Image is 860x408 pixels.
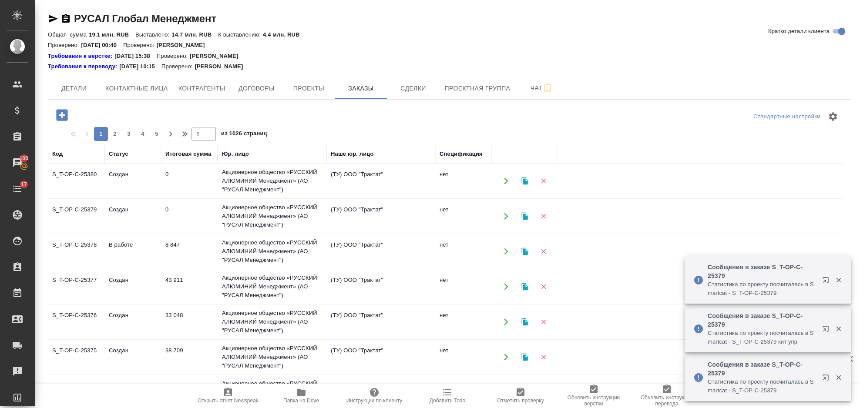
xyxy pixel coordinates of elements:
td: 8 847 [161,236,218,267]
div: Статус [109,150,128,158]
svg: Подписаться [542,83,553,94]
button: Клонировать [516,172,534,190]
p: Проверено: [48,42,81,48]
div: split button [751,110,823,124]
button: Удалить [534,278,552,296]
div: Код [52,150,63,158]
div: Спецификация [440,150,483,158]
p: 19.1 млн. RUB [89,31,135,38]
button: 2 [108,127,122,141]
button: Удалить [534,172,552,190]
td: S_T-OP-C-25380 [48,166,104,196]
span: 2 [108,130,122,138]
button: Клонировать [516,313,534,331]
td: нет [435,377,492,408]
button: Отметить проверку [484,384,557,408]
button: Добавить Todo [411,384,484,408]
p: [PERSON_NAME] [190,52,245,60]
td: Создан [104,271,161,302]
button: Открыть [497,313,515,331]
td: S_T-OP-C-25378 [48,236,104,267]
span: 5 [150,130,164,138]
p: 14.7 млн. RUB [171,31,218,38]
div: Нажми, чтобы открыть папку с инструкцией [48,62,119,71]
span: Контактные лица [105,83,168,94]
span: Открыть отчет Newspeak [198,398,259,404]
button: Инструкции по клиенту [338,384,411,408]
td: (ТУ) ООО "Трактат" [326,307,435,337]
p: Сообщения в заказе S_T-OP-C-25379 [708,263,816,280]
td: нет [435,271,492,302]
td: (ТУ) ООО "Трактат" [326,342,435,372]
div: Наше юр. лицо [331,150,374,158]
td: (ТУ) ООО "Трактат" [326,236,435,267]
button: Удалить [534,243,552,261]
button: Открыть [497,172,515,190]
p: [PERSON_NAME] [157,42,212,48]
a: Требования к переводу: [48,62,119,71]
td: нет [435,342,492,372]
p: Проверено: [157,52,190,60]
button: Закрыть [830,276,847,284]
button: Открыть отчет Newspeak [191,384,265,408]
button: 3 [122,127,136,141]
span: Контрагенты [178,83,225,94]
button: 4 [136,127,150,141]
td: (ТУ) ООО "Трактат" [326,201,435,231]
td: нет [435,201,492,231]
td: Акционерное общество «РУССКИЙ АЛЮМИНИЙ Менеджмент» (АО "РУСАЛ Менеджмент") [218,304,326,339]
td: Акционерное общество «РУССКИЙ АЛЮМИНИЙ Менеджмент» (АО "РУСАЛ Менеджмент") [218,269,326,304]
span: Настроить таблицу [823,106,843,127]
span: Отметить проверку [497,398,544,404]
button: Папка на Drive [265,384,338,408]
span: Проекты [288,83,329,94]
span: Добавить Todo [430,398,465,404]
div: Юр. лицо [222,150,249,158]
span: Сделки [392,83,434,94]
td: 14 301 [161,377,218,408]
span: Чат [521,83,562,94]
td: Создан [104,377,161,408]
span: 100 [14,154,34,163]
td: 0 [161,201,218,231]
div: Итоговая сумма [165,150,211,158]
td: 0 [161,166,218,196]
td: 38 709 [161,342,218,372]
td: Акционерное общество «РУССКИЙ АЛЮМИНИЙ Менеджмент» (АО "РУСАЛ Менеджмент") [218,234,326,269]
td: S_T-OP-C-25379 [48,201,104,231]
button: Открыть [497,278,515,296]
button: Скопировать ссылку для ЯМессенджера [48,13,58,24]
span: Проектная группа [444,83,510,94]
button: Открыть в новой вкладке [817,271,838,292]
td: (ТУ) ООО "Трактат" [326,271,435,302]
td: Акционерное общество «РУССКИЙ АЛЮМИНИЙ Менеджмент» (АО "РУСАЛ Менеджмент") [218,199,326,234]
button: Добавить проект [50,106,74,124]
button: Закрыть [830,325,847,333]
a: Требования к верстке: [48,52,114,60]
p: К выставлению: [218,31,263,38]
button: Открыть в новой вкладке [817,320,838,341]
button: Открыть [497,348,515,366]
button: Клонировать [516,278,534,296]
span: 17 [16,180,32,189]
button: Обновить инструкции перевода [630,384,703,408]
td: В работе [104,236,161,267]
p: Общая сумма [48,31,89,38]
button: 5 [150,127,164,141]
span: Обновить инструкции верстки [562,395,625,407]
button: Клонировать [516,243,534,261]
td: S_T-OP-C-25376 [48,307,104,337]
td: 43 911 [161,271,218,302]
td: (ТУ) ООО "Трактат" [326,166,435,196]
p: Сообщения в заказе S_T-OP-C-25379 [708,360,816,378]
td: S_T-OP-C-25374 [48,377,104,408]
span: 4 [136,130,150,138]
td: нет [435,236,492,267]
td: нет [435,307,492,337]
span: Папка на Drive [283,398,319,404]
button: Закрыть [830,374,847,381]
td: S_T-OP-C-25377 [48,271,104,302]
td: Акционерное общество «РУССКИЙ АЛЮМИНИЙ Менеджмент» (АО "РУСАЛ Менеджмент") [218,164,326,198]
div: Нажми, чтобы открыть папку с инструкцией [48,52,114,60]
span: Инструкции по клиенту [346,398,403,404]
